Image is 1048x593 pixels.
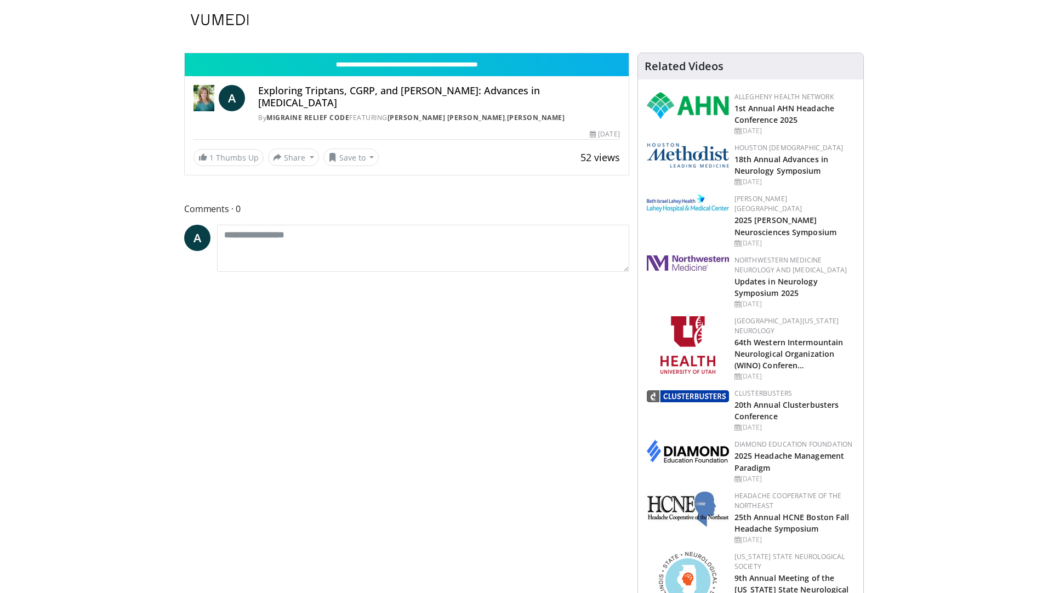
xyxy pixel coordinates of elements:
a: [PERSON_NAME] [507,113,565,122]
div: [DATE] [734,126,855,136]
div: [DATE] [734,423,855,432]
img: f6362829-b0a3-407d-a044-59546adfd345.png.150x105_q85_autocrop_double_scale_upscale_version-0.2.png [660,316,715,374]
img: e7977282-282c-4444-820d-7cc2733560fd.jpg.150x105_q85_autocrop_double_scale_upscale_version-0.2.jpg [647,194,729,212]
img: Migraine Relief Code [193,85,214,111]
a: Houston [DEMOGRAPHIC_DATA] [734,143,843,152]
div: [DATE] [734,474,855,484]
a: Updates in Neurology Symposium 2025 [734,276,818,298]
img: 628ffacf-ddeb-4409-8647-b4d1102df243.png.150x105_q85_autocrop_double_scale_upscale_version-0.2.png [647,92,729,119]
div: [DATE] [734,238,855,248]
a: [GEOGRAPHIC_DATA][US_STATE] Neurology [734,316,839,335]
div: [DATE] [734,535,855,545]
a: 2025 Headache Management Paradigm [734,451,844,472]
a: [PERSON_NAME] [PERSON_NAME] [388,113,505,122]
a: A [219,85,245,111]
a: 2025 [PERSON_NAME] Neurosciences Symposium [734,215,836,237]
a: 64th Western Intermountain Neurological Organization (WINO) Conferen… [734,337,844,370]
a: 1st Annual AHN Headache Conference 2025 [734,103,834,125]
a: Northwestern Medicine Neurology and [MEDICAL_DATA] [734,255,847,275]
span: 52 views [580,151,620,164]
img: 2a462fb6-9365-492a-ac79-3166a6f924d8.png.150x105_q85_autocrop_double_scale_upscale_version-0.2.jpg [647,255,729,271]
button: Share [268,149,319,166]
a: 18th Annual Advances in Neurology Symposium [734,154,828,176]
img: d0406666-9e5f-4b94-941b-f1257ac5ccaf.png.150x105_q85_autocrop_double_scale_upscale_version-0.2.png [647,440,729,463]
button: Save to [323,149,379,166]
a: [US_STATE] State Neurological Society [734,552,845,571]
h4: Exploring Triptans, CGRP, and [PERSON_NAME]: Advances in [MEDICAL_DATA] [258,85,619,109]
a: Clusterbusters [734,389,792,398]
a: 1 Thumbs Up [193,149,264,166]
div: [DATE] [734,299,855,309]
div: [DATE] [734,177,855,187]
div: By FEATURING , [258,113,619,123]
h4: Related Videos [645,60,724,73]
a: Diamond Education Foundation [734,440,853,449]
h2: 64th Western Intermountain Neurological Organization (WINO) Conference [734,336,855,370]
img: VuMedi Logo [191,14,249,25]
a: Allegheny Health Network [734,92,834,101]
span: Comments 0 [184,202,629,216]
div: [DATE] [590,129,619,139]
a: Migraine Relief Code [266,113,349,122]
a: Headache Cooperative of the Northeast [734,491,842,510]
div: [DATE] [734,372,855,381]
a: 20th Annual Clusterbusters Conference [734,400,839,421]
img: 5e4488cc-e109-4a4e-9fd9-73bb9237ee91.png.150x105_q85_autocrop_double_scale_upscale_version-0.2.png [647,143,729,168]
img: d3be30b6-fe2b-4f13-a5b4-eba975d75fdd.png.150x105_q85_autocrop_double_scale_upscale_version-0.2.png [647,390,729,402]
span: 1 [209,152,214,163]
a: [PERSON_NAME][GEOGRAPHIC_DATA] [734,194,802,213]
a: A [184,225,210,251]
a: 25th Annual HCNE Boston Fall Headache Symposium [734,512,850,534]
img: 6c52f715-17a6-4da1-9b6c-8aaf0ffc109f.jpg.150x105_q85_autocrop_double_scale_upscale_version-0.2.jpg [647,491,729,527]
